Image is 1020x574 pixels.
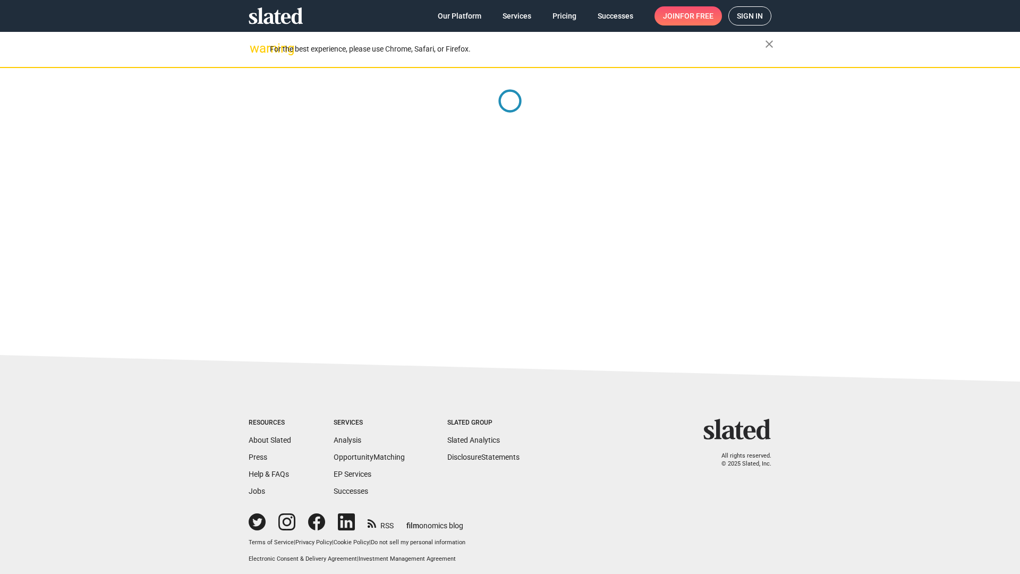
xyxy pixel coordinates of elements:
[680,6,713,26] span: for free
[369,539,371,546] span: |
[406,512,463,531] a: filmonomics blog
[447,436,500,444] a: Slated Analytics
[249,470,289,478] a: Help & FAQs
[249,555,357,562] a: Electronic Consent & Delivery Agreement
[334,470,371,478] a: EP Services
[249,487,265,495] a: Jobs
[368,514,394,531] a: RSS
[334,453,405,461] a: OpportunityMatching
[654,6,722,26] a: Joinfor free
[249,436,291,444] a: About Slated
[332,539,334,546] span: |
[552,6,576,26] span: Pricing
[763,38,776,50] mat-icon: close
[710,452,771,468] p: All rights reserved. © 2025 Slated, Inc.
[270,42,765,56] div: For the best experience, please use Chrome, Safari, or Firefox.
[589,6,642,26] a: Successes
[728,6,771,26] a: Sign in
[334,436,361,444] a: Analysis
[249,419,291,427] div: Resources
[249,539,294,546] a: Terms of Service
[294,539,295,546] span: |
[598,6,633,26] span: Successes
[737,7,763,25] span: Sign in
[406,521,419,530] span: film
[357,555,359,562] span: |
[334,419,405,427] div: Services
[371,539,465,547] button: Do not sell my personal information
[359,555,456,562] a: Investment Management Agreement
[663,6,713,26] span: Join
[544,6,585,26] a: Pricing
[438,6,481,26] span: Our Platform
[295,539,332,546] a: Privacy Policy
[447,453,520,461] a: DisclosureStatements
[334,539,369,546] a: Cookie Policy
[494,6,540,26] a: Services
[334,487,368,495] a: Successes
[249,453,267,461] a: Press
[503,6,531,26] span: Services
[447,419,520,427] div: Slated Group
[250,42,262,55] mat-icon: warning
[429,6,490,26] a: Our Platform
